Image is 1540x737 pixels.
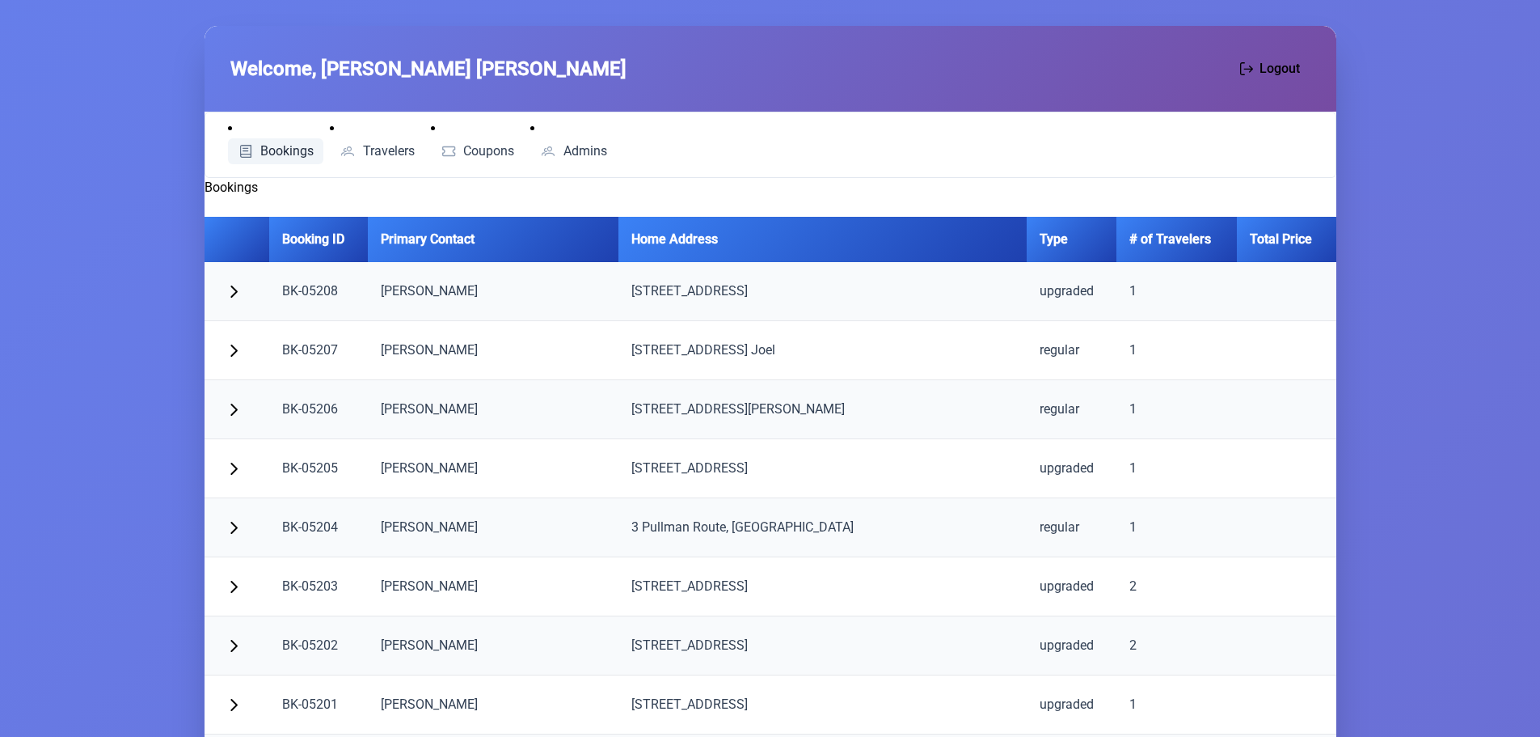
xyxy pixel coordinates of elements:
td: [PERSON_NAME] [368,498,618,557]
td: 1 [1116,380,1237,439]
span: Welcome, [PERSON_NAME] [PERSON_NAME] [230,54,627,83]
td: [STREET_ADDRESS][PERSON_NAME] [618,380,1027,439]
span: Coupons [463,145,514,158]
a: Bookings [228,138,324,164]
li: Coupons [431,119,525,164]
td: BK-05207 [269,321,368,380]
th: Booking ID [269,217,368,262]
td: upgraded [1027,262,1116,321]
h2: Bookings [205,178,1336,197]
td: BK-05206 [269,380,368,439]
td: [PERSON_NAME] [368,439,618,498]
td: BK-05203 [269,557,368,616]
td: BK-05208 [269,262,368,321]
td: 2 [1116,557,1237,616]
td: upgraded [1027,676,1116,735]
td: BK-05205 [269,439,368,498]
li: Travelers [330,119,424,164]
td: 3 Pullman Route, [GEOGRAPHIC_DATA] [618,498,1027,557]
td: 1 [1116,439,1237,498]
td: [PERSON_NAME] [368,676,618,735]
th: Primary Contact [368,217,618,262]
a: Travelers [330,138,424,164]
td: [STREET_ADDRESS] [618,262,1027,321]
li: Bookings [228,119,324,164]
td: regular [1027,498,1116,557]
td: regular [1027,380,1116,439]
td: [PERSON_NAME] [368,557,618,616]
td: BK-05204 [269,498,368,557]
th: Type [1027,217,1116,262]
span: Admins [563,145,607,158]
td: [PERSON_NAME] [368,321,618,380]
span: Logout [1259,59,1300,78]
td: 1 [1116,498,1237,557]
td: BK-05201 [269,676,368,735]
td: [PERSON_NAME] [368,616,618,676]
td: [STREET_ADDRESS] [618,557,1027,616]
td: 2 [1116,616,1237,676]
th: Total Price [1237,217,1335,262]
td: [STREET_ADDRESS] [618,616,1027,676]
button: Logout [1230,52,1310,86]
td: upgraded [1027,439,1116,498]
td: upgraded [1027,616,1116,676]
a: Coupons [431,138,525,164]
span: Travelers [363,145,415,158]
li: Admins [530,119,617,164]
td: regular [1027,321,1116,380]
td: [STREET_ADDRESS] Joel [618,321,1027,380]
td: 1 [1116,262,1237,321]
td: [PERSON_NAME] [368,262,618,321]
th: Home Address [618,217,1027,262]
td: BK-05202 [269,616,368,676]
td: [PERSON_NAME] [368,380,618,439]
th: # of Travelers [1116,217,1237,262]
td: 1 [1116,676,1237,735]
td: 1 [1116,321,1237,380]
td: [STREET_ADDRESS] [618,676,1027,735]
td: upgraded [1027,557,1116,616]
a: Admins [530,138,617,164]
span: Bookings [260,145,314,158]
td: [STREET_ADDRESS] [618,439,1027,498]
